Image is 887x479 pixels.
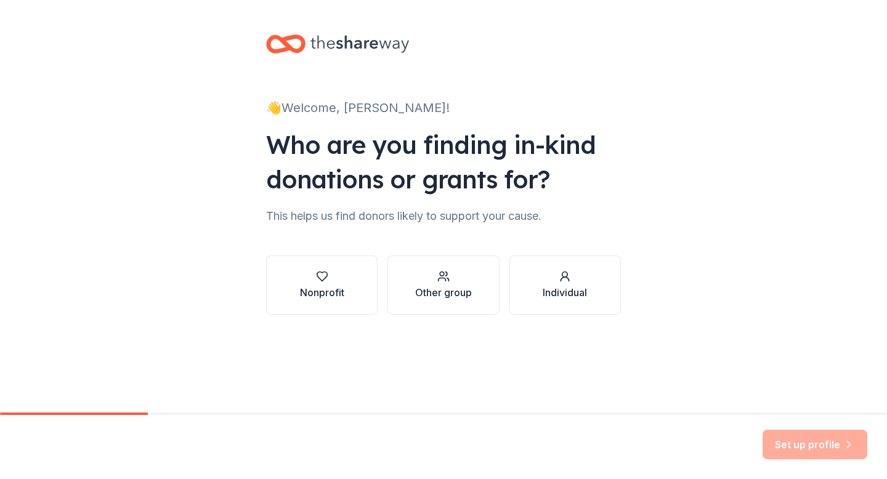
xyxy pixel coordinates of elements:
div: Who are you finding in-kind donations or grants for? [266,127,621,196]
div: This helps us find donors likely to support your cause. [266,206,621,226]
div: Nonprofit [300,285,344,300]
button: Nonprofit [266,256,378,315]
button: Other group [387,256,499,315]
div: Individual [543,285,587,300]
div: 👋 Welcome, [PERSON_NAME]! [266,98,621,118]
button: Individual [509,256,621,315]
div: Other group [415,285,472,300]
